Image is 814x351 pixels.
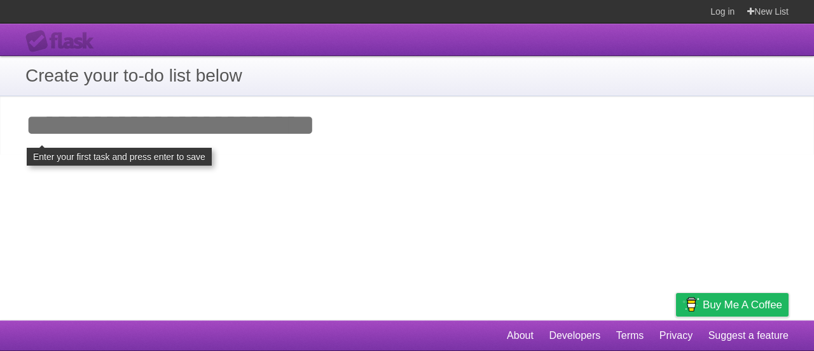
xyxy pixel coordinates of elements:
a: Suggest a feature [708,324,789,348]
a: Buy me a coffee [676,293,789,317]
h1: Create your to-do list below [25,62,789,89]
a: Privacy [659,324,693,348]
img: Buy me a coffee [682,294,700,315]
a: Terms [616,324,644,348]
span: Buy me a coffee [703,294,782,316]
div: Flask [25,30,102,53]
a: Developers [549,324,600,348]
a: About [507,324,534,348]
